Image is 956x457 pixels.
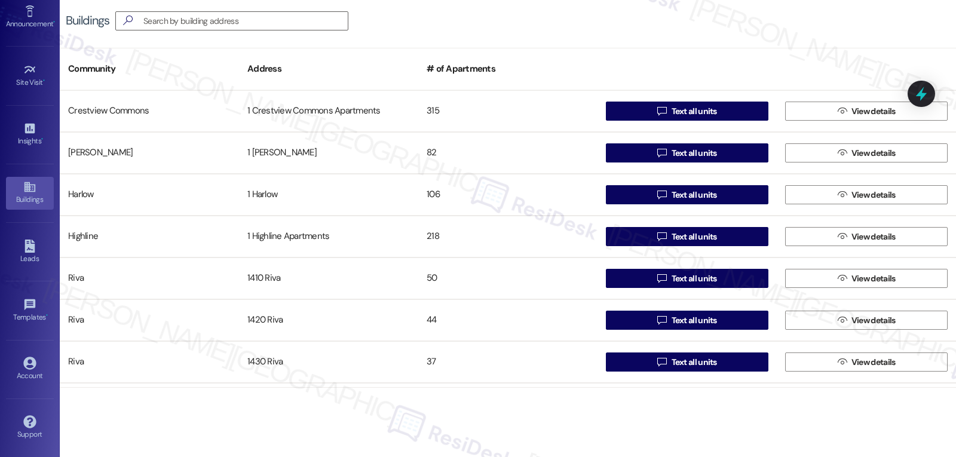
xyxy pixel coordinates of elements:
[785,352,948,372] button: View details
[838,357,847,367] i: 
[851,231,896,243] span: View details
[672,105,717,118] span: Text all units
[46,311,48,320] span: •
[143,13,348,29] input: Search by building address
[657,315,666,325] i: 
[606,102,768,121] button: Text all units
[60,183,239,207] div: Harlow
[239,54,418,84] div: Address
[606,227,768,246] button: Text all units
[239,183,418,207] div: 1 Harlow
[239,99,418,123] div: 1 Crestview Commons Apartments
[60,141,239,165] div: [PERSON_NAME]
[851,314,896,327] span: View details
[118,14,137,27] i: 
[672,356,717,369] span: Text all units
[851,105,896,118] span: View details
[672,314,717,327] span: Text all units
[657,232,666,241] i: 
[418,225,597,249] div: 218
[418,183,597,207] div: 106
[838,106,847,116] i: 
[785,185,948,204] button: View details
[60,266,239,290] div: Riva
[41,135,43,143] span: •
[672,189,717,201] span: Text all units
[657,274,666,283] i: 
[6,177,54,209] a: Buildings
[672,272,717,285] span: Text all units
[418,308,597,332] div: 44
[6,353,54,385] a: Account
[657,106,666,116] i: 
[657,190,666,200] i: 
[785,311,948,330] button: View details
[418,141,597,165] div: 82
[851,272,896,285] span: View details
[785,269,948,288] button: View details
[606,185,768,204] button: Text all units
[838,232,847,241] i: 
[851,147,896,160] span: View details
[6,118,54,151] a: Insights •
[838,315,847,325] i: 
[418,54,597,84] div: # of Apartments
[785,102,948,121] button: View details
[60,99,239,123] div: Crestview Commons
[672,147,717,160] span: Text all units
[785,143,948,162] button: View details
[6,295,54,327] a: Templates •
[239,308,418,332] div: 1420 Riva
[418,99,597,123] div: 315
[838,190,847,200] i: 
[239,225,418,249] div: 1 Highline Apartments
[6,412,54,444] a: Support
[606,352,768,372] button: Text all units
[606,143,768,162] button: Text all units
[60,54,239,84] div: Community
[838,274,847,283] i: 
[785,227,948,246] button: View details
[60,225,239,249] div: Highline
[43,76,45,85] span: •
[606,311,768,330] button: Text all units
[66,14,109,27] div: Buildings
[657,148,666,158] i: 
[239,266,418,290] div: 1410 Riva
[239,141,418,165] div: 1 [PERSON_NAME]
[60,308,239,332] div: Riva
[239,350,418,374] div: 1430 Riva
[418,266,597,290] div: 50
[53,18,55,26] span: •
[851,356,896,369] span: View details
[657,357,666,367] i: 
[838,148,847,158] i: 
[6,236,54,268] a: Leads
[606,269,768,288] button: Text all units
[851,189,896,201] span: View details
[6,60,54,92] a: Site Visit •
[418,350,597,374] div: 37
[60,350,239,374] div: Riva
[672,231,717,243] span: Text all units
